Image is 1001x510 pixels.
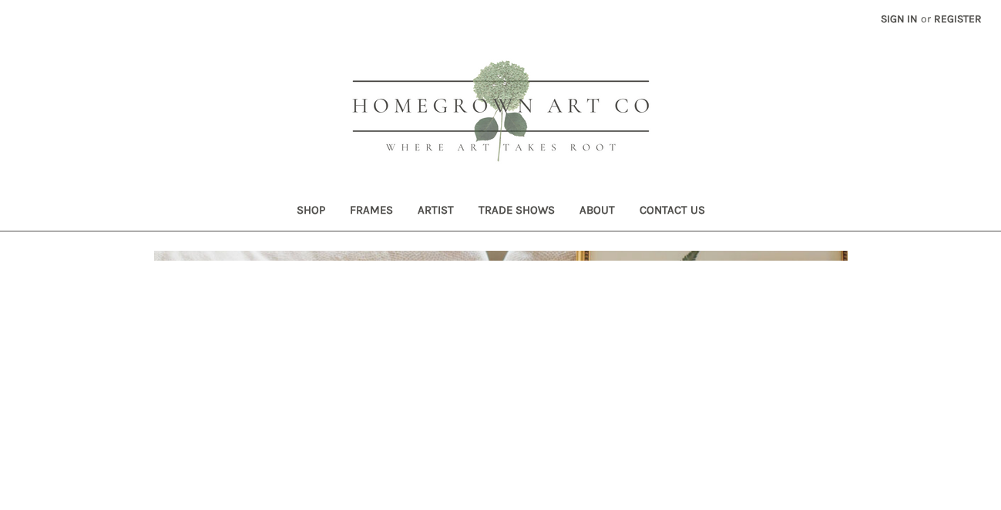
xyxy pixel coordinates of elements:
[328,43,674,182] img: HOMEGROWN ART CO
[627,193,717,231] a: Contact Us
[919,11,932,27] span: or
[466,193,567,231] a: Trade Shows
[405,193,466,231] a: Artist
[567,193,627,231] a: About
[284,193,338,231] a: Shop
[338,193,405,231] a: Frames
